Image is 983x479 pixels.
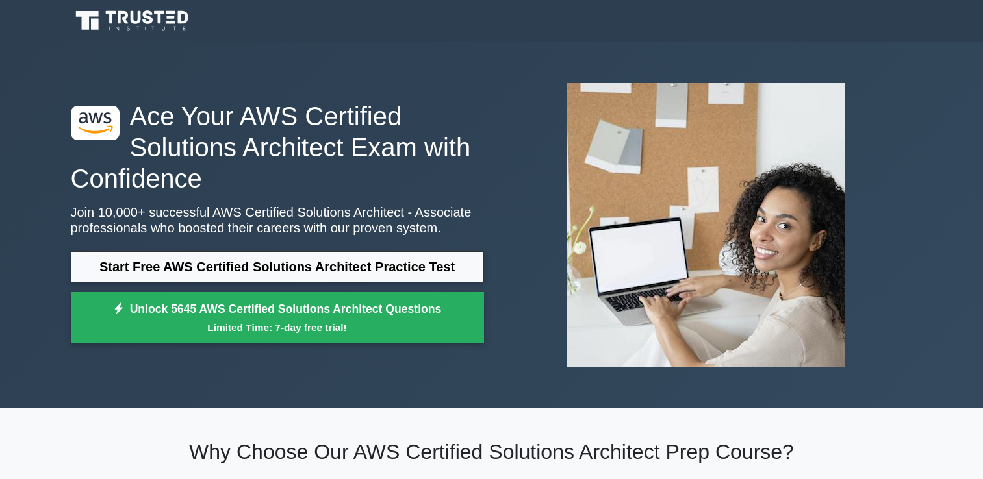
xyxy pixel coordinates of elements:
a: Unlock 5645 AWS Certified Solutions Architect QuestionsLimited Time: 7-day free trial! [71,292,484,344]
a: Start Free AWS Certified Solutions Architect Practice Test [71,251,484,282]
small: Limited Time: 7-day free trial! [87,320,468,335]
h2: Why Choose Our AWS Certified Solutions Architect Prep Course? [71,439,913,464]
h1: Ace Your AWS Certified Solutions Architect Exam with Confidence [71,101,484,194]
p: Join 10,000+ successful AWS Certified Solutions Architect - Associate professionals who boosted t... [71,204,484,236]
